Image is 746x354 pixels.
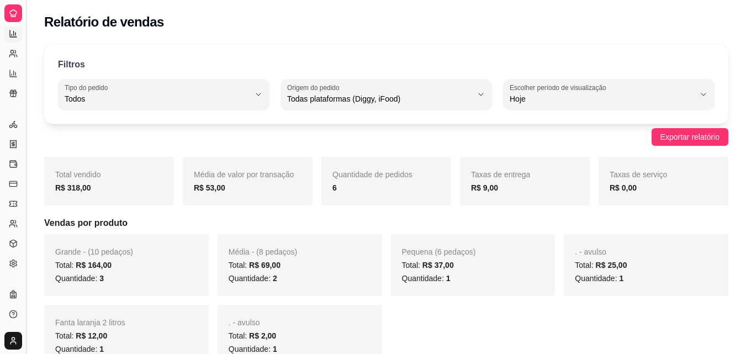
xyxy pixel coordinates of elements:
[229,261,281,270] span: Total:
[402,261,454,270] span: Total:
[76,261,112,270] span: R$ 164,00
[229,318,260,327] span: . - avulso
[55,183,91,192] strong: R$ 318,00
[249,331,276,340] span: R$ 2,00
[55,170,101,179] span: Total vendido
[510,83,610,92] label: Escolher período de visualização
[58,79,269,110] button: Tipo do pedidoTodos
[55,261,112,270] span: Total:
[229,331,276,340] span: Total:
[99,345,104,353] span: 1
[58,58,85,71] p: Filtros
[575,261,627,270] span: Total:
[55,345,104,353] span: Quantidade:
[471,170,530,179] span: Taxas de entrega
[229,274,277,283] span: Quantidade:
[332,170,412,179] span: Quantidade de pedidos
[55,247,133,256] span: Grande - (10 pedaços)
[44,216,728,230] h5: Vendas por produto
[510,93,695,104] span: Hoje
[65,93,250,104] span: Todos
[610,170,667,179] span: Taxas de serviço
[281,79,492,110] button: Origem do pedidoTodas plataformas (Diggy, iFood)
[332,183,337,192] strong: 6
[55,318,125,327] span: Fanta laranja 2 litros
[287,93,472,104] span: Todas plataformas (Diggy, iFood)
[99,274,104,283] span: 3
[65,83,112,92] label: Tipo do pedido
[402,247,476,256] span: Pequena (6 pedaços)
[596,261,627,270] span: R$ 25,00
[229,345,277,353] span: Quantidade:
[273,345,277,353] span: 1
[471,183,498,192] strong: R$ 9,00
[402,274,451,283] span: Quantidade:
[660,131,719,143] span: Exportar relatório
[44,13,164,31] h2: Relatório de vendas
[273,274,277,283] span: 2
[575,247,606,256] span: . - avulso
[249,261,281,270] span: R$ 69,00
[422,261,454,270] span: R$ 37,00
[503,79,715,110] button: Escolher período de visualizaçãoHoje
[229,247,298,256] span: Média - (8 pedaços)
[619,274,623,283] span: 1
[287,83,343,92] label: Origem do pedido
[652,128,728,146] button: Exportar relatório
[55,274,104,283] span: Quantidade:
[76,331,107,340] span: R$ 12,00
[194,170,294,179] span: Média de valor por transação
[446,274,451,283] span: 1
[610,183,637,192] strong: R$ 0,00
[55,331,107,340] span: Total:
[194,183,225,192] strong: R$ 53,00
[575,274,623,283] span: Quantidade:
